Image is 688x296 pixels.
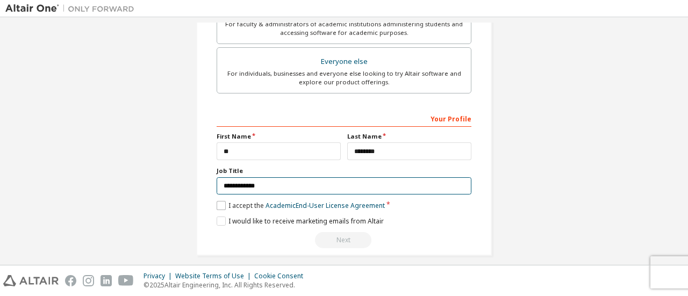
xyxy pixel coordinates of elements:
[217,167,471,175] label: Job Title
[144,272,175,280] div: Privacy
[5,3,140,14] img: Altair One
[347,132,471,141] label: Last Name
[217,110,471,127] div: Your Profile
[217,132,341,141] label: First Name
[3,275,59,286] img: altair_logo.svg
[175,272,254,280] div: Website Terms of Use
[224,69,464,86] div: For individuals, businesses and everyone else looking to try Altair software and explore our prod...
[254,272,310,280] div: Cookie Consent
[83,275,94,286] img: instagram.svg
[224,20,464,37] div: For faculty & administrators of academic institutions administering students and accessing softwa...
[224,54,464,69] div: Everyone else
[65,275,76,286] img: facebook.svg
[217,232,471,248] div: Read and acccept EULA to continue
[217,216,384,226] label: I would like to receive marketing emails from Altair
[266,201,385,210] a: Academic End-User License Agreement
[101,275,112,286] img: linkedin.svg
[217,201,385,210] label: I accept the
[144,280,310,290] p: © 2025 Altair Engineering, Inc. All Rights Reserved.
[118,275,134,286] img: youtube.svg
